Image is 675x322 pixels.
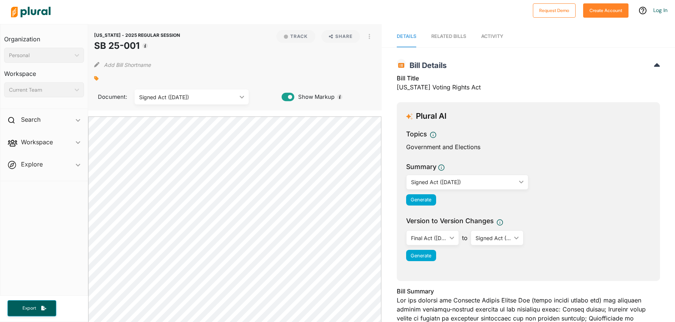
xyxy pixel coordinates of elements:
[411,234,447,242] div: Final Act ([DATE])
[533,6,576,14] a: Request Demo
[142,42,148,49] div: Tooltip anchor
[94,32,180,38] span: [US_STATE] - 2025 REGULAR SESSION
[406,250,436,261] button: Generate
[533,3,576,18] button: Request Demo
[431,33,466,40] div: RELATED BILLS
[397,287,660,296] h3: Bill Summary
[17,305,41,311] span: Export
[9,86,72,94] div: Current Team
[9,51,72,59] div: Personal
[406,129,427,139] h3: Topics
[139,93,237,101] div: Signed Act ([DATE])
[276,30,315,43] button: Track
[4,63,84,79] h3: Workspace
[94,73,99,84] div: Add tags
[397,74,660,96] div: [US_STATE] Voting Rights Act
[406,216,493,226] span: Version to Version Changes
[294,93,334,101] span: Show Markup
[406,142,651,151] div: Government and Elections
[21,115,40,124] h2: Search
[583,6,628,14] a: Create Account
[4,28,84,45] h3: Organization
[94,93,125,101] span: Document:
[397,33,416,39] span: Details
[397,74,660,83] h3: Bill Title
[104,59,151,71] button: Add Bill Shortname
[94,39,180,53] h1: SB 25-001
[583,3,628,18] button: Create Account
[481,26,503,47] a: Activity
[459,233,471,242] span: to
[653,7,667,14] a: Log In
[416,112,447,121] h3: Plural AI
[411,253,431,259] span: Generate
[481,33,503,39] span: Activity
[411,197,431,203] span: Generate
[431,26,466,47] a: RELATED BILLS
[397,26,416,47] a: Details
[406,61,447,70] span: Bill Details
[475,234,511,242] div: Signed Act ([DATE])
[406,194,436,206] button: Generate
[321,30,360,43] button: Share
[318,30,363,43] button: Share
[406,162,436,172] h3: Summary
[336,94,343,100] div: Tooltip anchor
[411,178,516,186] div: Signed Act ([DATE])
[7,300,56,316] button: Export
